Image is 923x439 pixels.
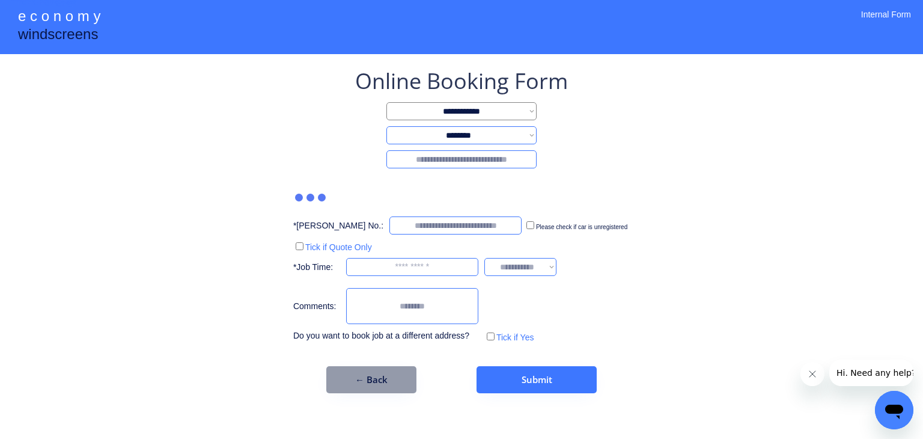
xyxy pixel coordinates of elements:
[7,8,87,18] span: Hi. Need any help?
[800,362,824,386] iframe: Close message
[829,360,913,386] iframe: Message from company
[496,333,534,342] label: Tick if Yes
[18,6,100,29] div: e c o n o m y
[861,9,911,36] div: Internal Form
[293,262,340,274] div: *Job Time:
[536,224,627,230] label: Please check if car is unregistered
[293,220,383,232] div: *[PERSON_NAME] No.:
[293,301,340,313] div: Comments:
[355,66,568,96] div: Online Booking Form
[326,366,416,393] button: ← Back
[18,24,98,48] div: windscreens
[293,330,478,342] div: Do you want to book job at a different address?
[477,366,597,393] button: Submit
[305,242,372,252] label: Tick if Quote Only
[875,391,913,429] iframe: Button to launch messaging window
